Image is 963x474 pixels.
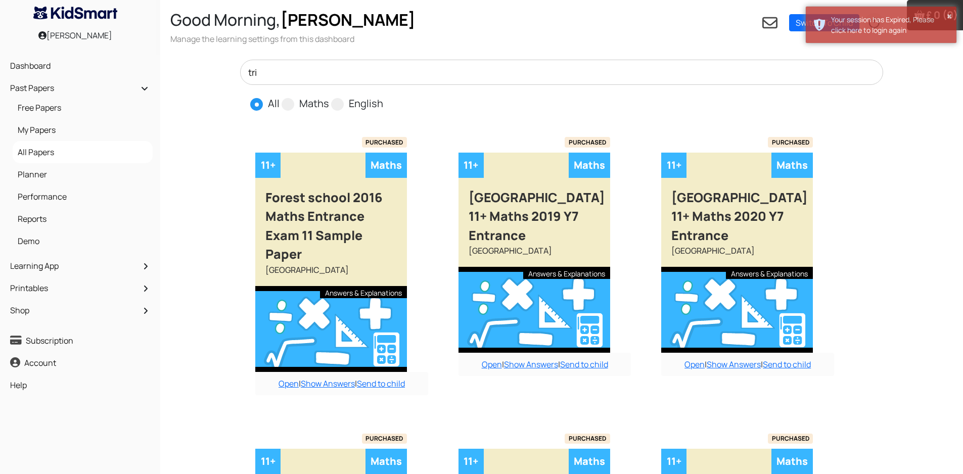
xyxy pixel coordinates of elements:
a: Performance [15,188,150,205]
div: Maths [569,153,610,178]
span: PURCHASED [362,434,407,444]
a: Reports [15,210,150,227]
div: | | [458,353,631,376]
span: PURCHASED [565,137,610,147]
span: PURCHASED [565,434,610,444]
a: My Papers [15,121,150,138]
a: Dashboard [8,57,153,74]
img: KidSmart logo [33,7,117,19]
label: All [268,96,280,111]
div: Maths [771,153,813,178]
div: Maths [365,153,407,178]
a: Past Papers [8,79,153,97]
a: Show Answers [707,359,761,370]
a: Open [482,359,502,370]
a: Open [279,378,299,389]
a: Send to child [560,359,608,370]
label: Maths [299,96,329,111]
a: Planner [15,166,150,183]
div: 11+ [661,153,686,178]
div: 11+ [255,153,281,178]
span: PURCHASED [768,137,813,147]
a: Show Answers [504,359,558,370]
a: Send to child [357,378,405,389]
div: 11+ [458,153,484,178]
div: Your session has Expired, Please click here to login again [831,14,949,35]
a: Help [8,376,153,394]
div: Forest school 2016 Maths Entrance Exam 11 Sample Paper [255,178,407,264]
a: Account [8,354,153,371]
div: [GEOGRAPHIC_DATA] [458,245,610,267]
a: Printables [8,279,153,297]
a: Shop [8,302,153,319]
span: PURCHASED [362,137,407,147]
a: All Papers [15,144,150,161]
h3: Manage the learning settings from this dashboard [170,33,416,44]
div: Maths [569,449,610,474]
label: English [349,96,383,111]
a: Learning App [8,257,153,274]
div: Answers & Explanations [726,267,813,279]
input: Search by school name or any other keyword [240,60,883,85]
a: Show Answers [301,378,355,389]
div: 11+ [458,449,484,474]
div: Answers & Explanations [320,286,407,298]
a: Demo [15,232,150,250]
a: Switch To Child [789,14,859,31]
div: Answers & Explanations [523,267,610,279]
div: [GEOGRAPHIC_DATA] [661,245,813,267]
div: [GEOGRAPHIC_DATA] 11+ Maths 2019 Y7 Entrance [458,178,610,245]
a: Open [684,359,705,370]
button: × [947,11,952,21]
div: [GEOGRAPHIC_DATA] [255,264,407,286]
span: PURCHASED [768,434,813,444]
div: Maths [365,449,407,474]
div: [GEOGRAPHIC_DATA] 11+ Maths 2020 Y7 Entrance [661,178,813,245]
a: Free Papers [15,99,150,116]
h2: Good Morning, [170,10,416,29]
div: | | [661,353,834,376]
div: 11+ [255,449,281,474]
a: Subscription [8,332,153,349]
div: 11+ [661,449,686,474]
div: | | [255,372,428,395]
div: Maths [771,449,813,474]
span: [PERSON_NAME] [281,9,416,31]
a: Send to child [763,359,811,370]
